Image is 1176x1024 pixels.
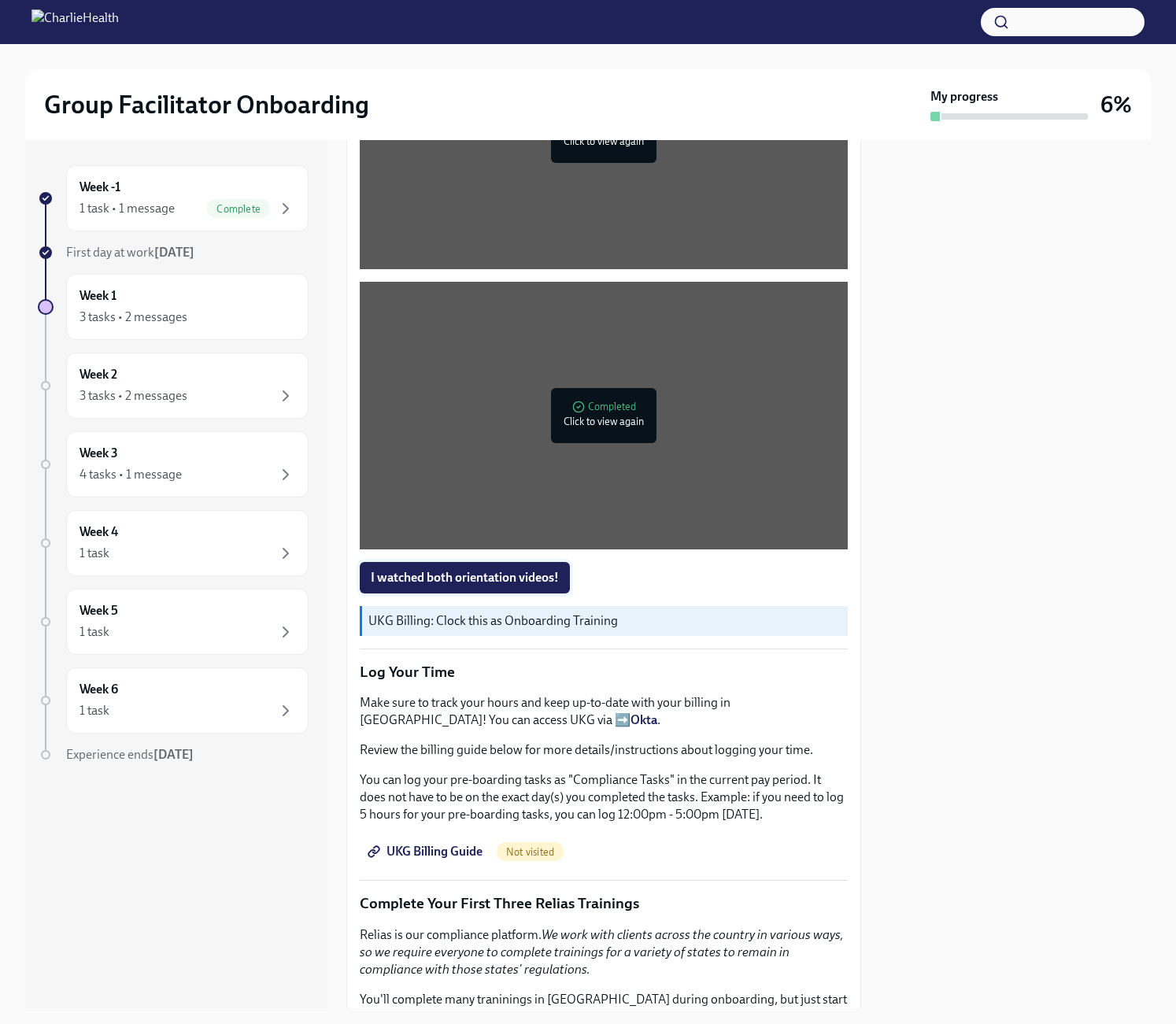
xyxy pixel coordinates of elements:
[360,893,848,914] p: Complete Your First Three Relias Trainings
[66,747,194,762] span: Experience ends
[38,589,309,655] a: Week 51 task
[80,545,109,562] div: 1 task
[80,179,120,196] h6: Week -1
[80,523,118,541] h6: Week 4
[930,88,998,105] strong: My progress
[80,387,187,405] div: 3 tasks • 2 messages
[153,747,194,762] strong: [DATE]
[38,510,309,576] a: Week 41 task
[38,667,309,734] a: Week 61 task
[38,244,309,261] a: First day at work[DATE]
[66,245,194,260] span: First day at work
[31,9,119,35] img: CharlieHealth
[371,844,483,859] span: UKG Billing Guide
[38,431,309,497] a: Week 34 tasks • 1 message
[80,287,116,305] h6: Week 1
[154,245,194,260] strong: [DATE]
[38,274,309,340] a: Week 13 tasks • 2 messages
[360,694,848,729] p: Make sure to track your hours and keep up-to-date with your billing in [GEOGRAPHIC_DATA]! You can...
[360,836,494,867] a: UKG Billing Guide
[497,846,564,858] span: Not visited
[80,623,109,641] div: 1 task
[80,445,118,462] h6: Week 3
[360,282,836,549] iframe: Compliance Orientation IC/PTE
[80,602,118,619] h6: Week 5
[360,926,848,978] p: Relias is our compliance platform.
[38,353,309,419] a: Week 23 tasks • 2 messages
[80,309,187,326] div: 3 tasks • 2 messages
[360,662,848,682] p: Log Your Time
[80,466,182,483] div: 4 tasks • 1 message
[38,165,309,231] a: Week -11 task • 1 messageComplete
[80,681,118,698] h6: Week 6
[44,89,369,120] h2: Group Facilitator Onboarding
[360,927,843,977] em: We work with clients across the country in various ways, so we require everyone to complete train...
[631,712,657,727] a: Okta
[80,366,117,383] h6: Week 2
[80,200,175,217] div: 1 task • 1 message
[368,612,841,630] p: UKG Billing: Clock this as Onboarding Training
[207,203,270,215] span: Complete
[360,741,848,759] p: Review the billing guide below for more details/instructions about logging your time.
[80,702,109,719] div: 1 task
[371,570,559,586] span: I watched both orientation videos!
[360,771,848,823] p: You can log your pre-boarding tasks as "Compliance Tasks" in the current pay period. It does not ...
[360,562,570,593] button: I watched both orientation videos!
[1100,91,1132,119] h3: 6%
